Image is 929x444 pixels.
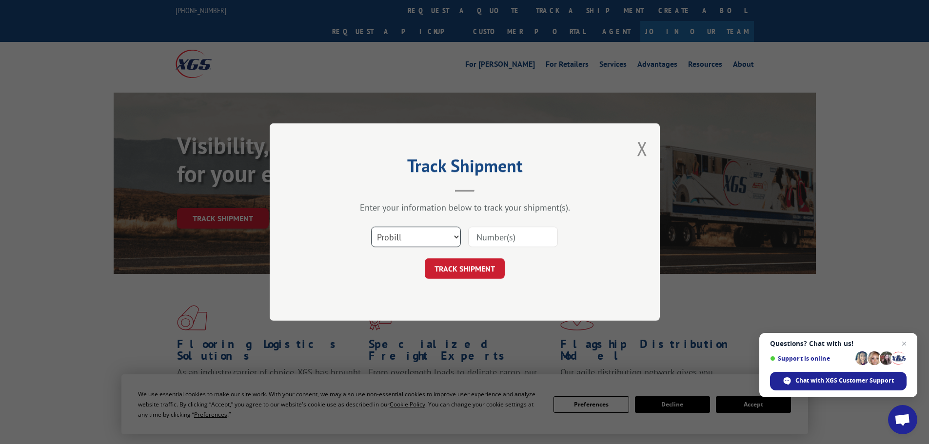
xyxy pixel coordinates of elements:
[898,338,910,349] span: Close chat
[637,135,648,161] button: Close modal
[425,258,505,279] button: TRACK SHIPMENT
[770,355,852,362] span: Support is online
[770,340,907,347] span: Questions? Chat with us!
[795,376,894,385] span: Chat with XGS Customer Support
[888,405,917,434] div: Open chat
[468,227,558,247] input: Number(s)
[770,372,907,390] div: Chat with XGS Customer Support
[318,159,611,177] h2: Track Shipment
[318,202,611,213] div: Enter your information below to track your shipment(s).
